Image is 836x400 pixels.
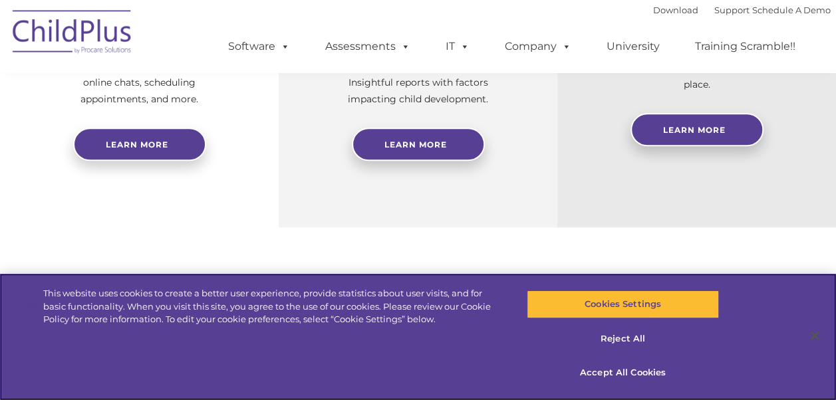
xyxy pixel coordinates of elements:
[714,5,750,15] a: Support
[663,125,726,135] span: Learn More
[432,33,483,60] a: IT
[653,5,698,15] a: Download
[800,321,829,350] button: Close
[73,128,206,161] a: Learn more
[185,88,225,98] span: Last name
[106,140,168,150] span: Learn more
[43,287,501,326] div: This website uses cookies to create a better user experience, provide statistics about user visit...
[384,140,447,150] span: Learn More
[215,33,303,60] a: Software
[527,359,719,387] button: Accept All Cookies
[185,142,241,152] span: Phone number
[352,128,485,161] a: Learn More
[6,1,139,67] img: ChildPlus by Procare Solutions
[593,33,673,60] a: University
[752,5,831,15] a: Schedule A Demo
[527,290,719,318] button: Cookies Settings
[682,33,809,60] a: Training Scramble!!
[653,5,831,15] font: |
[630,113,764,146] a: Learn More
[312,33,424,60] a: Assessments
[527,325,719,353] button: Reject All
[491,33,585,60] a: Company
